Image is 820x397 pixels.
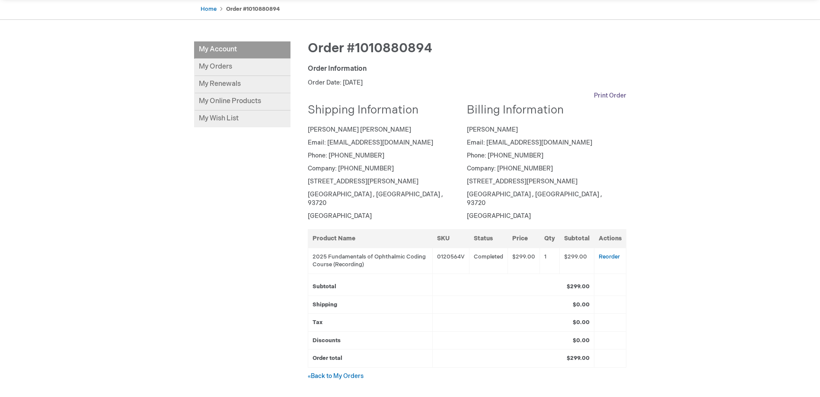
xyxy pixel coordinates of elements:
[308,104,461,117] h2: Shipping Information
[194,93,290,110] a: My Online Products
[467,139,592,146] span: Email: [EMAIL_ADDRESS][DOMAIN_NAME]
[573,337,590,344] strong: $0.00
[313,355,342,362] strong: Order total
[226,6,280,13] strong: Order #1010880894
[539,248,559,274] td: 1
[469,248,507,274] td: Completed
[313,283,336,290] strong: Subtotal
[308,126,411,133] span: [PERSON_NAME] [PERSON_NAME]
[432,248,469,274] td: 0120564V
[507,229,539,248] th: Price
[308,212,372,220] span: [GEOGRAPHIC_DATA]
[313,319,322,326] strong: Tax
[467,212,531,220] span: [GEOGRAPHIC_DATA]
[559,229,594,248] th: Subtotal
[308,41,432,56] span: Order #1010880894
[313,301,337,308] strong: Shipping
[539,229,559,248] th: Qty
[194,76,290,93] a: My Renewals
[467,126,518,133] span: [PERSON_NAME]
[594,229,626,248] th: Actions
[194,59,290,76] a: My Orders
[308,178,418,185] span: [STREET_ADDRESS][PERSON_NAME]
[313,337,341,344] strong: Discounts
[467,178,578,185] span: [STREET_ADDRESS][PERSON_NAME]
[432,229,469,248] th: SKU
[308,191,443,207] span: [GEOGRAPHIC_DATA] , [GEOGRAPHIC_DATA] , 93720
[308,373,311,380] small: «
[308,165,394,172] span: Company: [PHONE_NUMBER]
[567,283,590,290] strong: $299.00
[308,139,433,146] span: Email: [EMAIL_ADDRESS][DOMAIN_NAME]
[308,79,626,87] p: Order Date: [DATE]
[599,253,620,260] a: Reorder
[467,104,620,117] h2: Billing Information
[201,6,217,13] a: Home
[467,191,602,207] span: [GEOGRAPHIC_DATA] , [GEOGRAPHIC_DATA] , 93720
[507,248,539,274] td: $299.00
[573,301,590,308] strong: $0.00
[573,319,590,326] strong: $0.00
[594,91,626,100] a: Print Order
[308,372,364,380] a: «Back to My Orders
[308,248,432,274] td: 2025 Fundamentals of Ophthalmic Coding Course (Recording)
[308,152,384,159] span: Phone: [PHONE_NUMBER]
[567,355,590,362] strong: $299.00
[469,229,507,248] th: Status
[467,165,553,172] span: Company: [PHONE_NUMBER]
[194,110,290,127] a: My Wish List
[467,152,543,159] span: Phone: [PHONE_NUMBER]
[559,248,594,274] td: $299.00
[308,64,626,74] div: Order Information
[308,229,432,248] th: Product Name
